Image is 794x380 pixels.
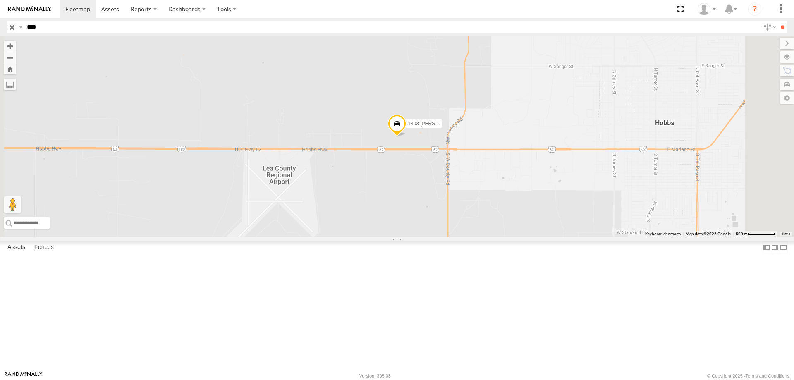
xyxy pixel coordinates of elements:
span: 500 m [736,232,748,236]
a: Visit our Website [5,372,43,380]
a: Terms [782,232,790,236]
span: Map data ©2025 Google [686,232,731,236]
img: rand-logo.svg [8,6,51,12]
button: Zoom Home [4,63,16,74]
button: Drag Pegman onto the map to open Street View [4,196,21,213]
i: ? [748,2,761,16]
div: Randy Yohe [695,3,719,15]
label: Dock Summary Table to the Right [771,241,779,253]
a: Terms and Conditions [746,373,789,378]
button: Zoom in [4,41,16,52]
label: Dock Summary Table to the Left [763,241,771,253]
label: Search Filter Options [760,21,778,33]
div: Version: 305.03 [359,373,391,378]
label: Hide Summary Table [780,241,788,253]
div: © Copyright 2025 - [707,373,789,378]
label: Fences [30,241,58,253]
label: Search Query [17,21,24,33]
label: Measure [4,79,16,90]
button: Map Scale: 500 m per 62 pixels [733,231,777,237]
button: Keyboard shortcuts [645,231,681,237]
button: Zoom out [4,52,16,63]
label: Assets [3,241,29,253]
label: Map Settings [780,92,794,104]
span: 1303 [PERSON_NAME] [408,120,461,126]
